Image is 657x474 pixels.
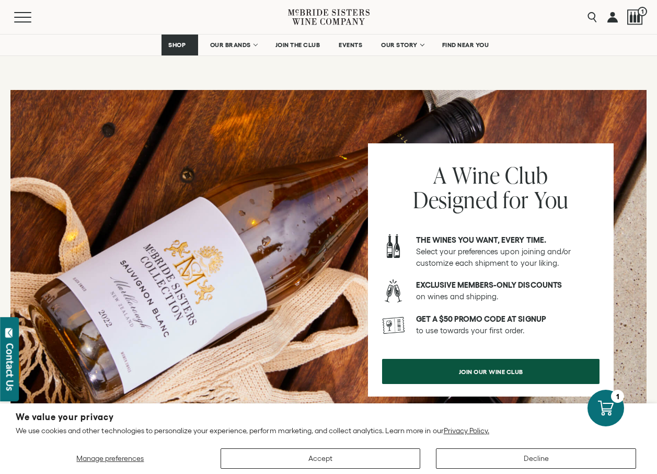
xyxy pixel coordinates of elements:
p: on wines and shipping. [416,279,600,302]
span: JOIN THE CLUB [275,41,320,49]
p: Select your preferences upon joining and/or customize each shipment to your liking. [416,234,600,269]
a: EVENTS [332,35,369,55]
strong: The wines you want, every time. [416,235,546,244]
span: OUR STORY [381,41,418,49]
button: Mobile Menu Trigger [14,12,52,22]
span: SHOP [168,41,186,49]
a: Join our wine club [382,359,600,384]
a: JOIN THE CLUB [269,35,327,55]
p: We use cookies and other technologies to personalize your experience, perform marketing, and coll... [16,426,641,435]
div: 1 [611,390,624,403]
span: 1 [638,7,647,16]
a: OUR BRANDS [203,35,263,55]
span: You [534,184,569,215]
button: Manage preferences [16,448,205,469]
span: EVENTS [339,41,362,49]
h2: We value your privacy [16,413,641,422]
span: Manage preferences [76,454,144,462]
p: to use towards your first order. [416,313,600,336]
span: Wine [452,160,500,190]
div: Contact Us [5,343,15,391]
strong: Exclusive members-only discounts [416,280,562,289]
a: Privacy Policy. [444,426,489,435]
span: Join our wine club [441,362,541,382]
span: FIND NEAR YOU [442,41,489,49]
a: FIND NEAR YOU [435,35,496,55]
strong: GET A $50 PROMO CODE AT SIGNUP [416,314,546,323]
span: Club [505,160,548,190]
span: OUR BRANDS [210,41,251,49]
a: OUR STORY [374,35,430,55]
span: Designed [413,184,498,215]
span: A [433,160,447,190]
button: Decline [436,448,636,469]
a: SHOP [162,35,198,55]
button: Accept [221,448,421,469]
span: for [503,184,529,215]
